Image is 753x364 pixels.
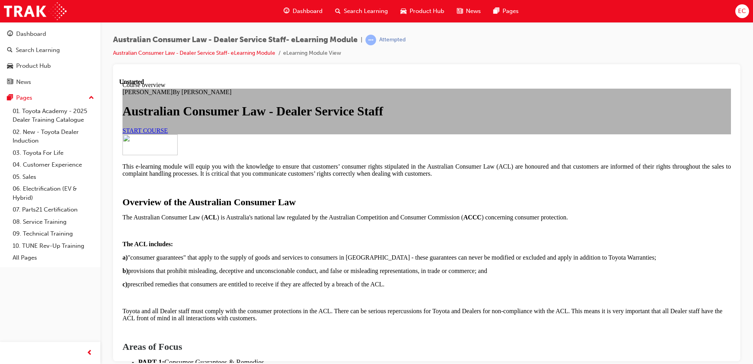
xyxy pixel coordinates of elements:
div: Product Hub [16,61,51,71]
div: Attempted [379,36,406,44]
span: The Australian Consumer Law ( ) is Australia's national law regulated by the Australian Competiti... [3,136,449,142]
a: 07. Parts21 Certification [9,204,97,216]
span: News [466,7,481,16]
strong: c) [3,202,8,209]
span: car-icon [7,63,13,70]
span: EC [738,7,746,16]
span: learningRecordVerb_ATTEMPT-icon [365,35,376,45]
span: Search Learning [344,7,388,16]
span: PART 1: [19,280,45,288]
a: Product Hub [3,59,97,73]
strong: ACCC [344,136,362,142]
div: Pages [16,93,32,102]
span: [PERSON_NAME] [3,10,53,17]
img: Trak [4,2,67,20]
button: EC [735,4,749,18]
a: car-iconProduct Hub [394,3,451,19]
strong: a) [3,176,8,182]
a: START COURSE [3,49,48,56]
a: 10. TUNE Rev-Up Training [9,240,97,252]
a: Australian Consumer Law - Dealer Service Staff- eLearning Module [113,50,275,56]
span: news-icon [457,6,463,16]
button: Pages [3,91,97,105]
a: 09. Technical Training [9,228,97,240]
span: car-icon [401,6,406,16]
span: Pages [503,7,519,16]
a: news-iconNews [451,3,487,19]
div: Search Learning [16,46,60,55]
span: Overview of the Australian Consumer Law [3,119,176,129]
div: News [16,78,31,87]
strong: ACL [84,136,98,142]
h1: Australian Consumer Law - Dealer Service Staff [3,26,612,40]
span: pages-icon [7,95,13,102]
span: search-icon [335,6,341,16]
span: pages-icon [493,6,499,16]
button: DashboardSearch LearningProduct HubNews [3,25,97,91]
a: 02. New - Toyota Dealer Induction [9,126,97,147]
strong: b) [3,189,9,196]
strong: The ACL includes: [3,162,54,169]
span: This e-learning module will equip you with the knowledge to ensure that customers’ consumer right... [3,85,612,98]
span: Dashboard [293,7,323,16]
a: guage-iconDashboard [277,3,329,19]
a: 04. Customer Experience [9,159,97,171]
span: Consumer Guarantees & Remedies [45,280,145,288]
a: 06. Electrification (EV & Hybrid) [9,183,97,204]
span: provisions that prohibit misleading, deceptive and unconscionable conduct, and false or misleadin... [3,189,368,196]
a: News [3,75,97,89]
span: guage-icon [284,6,289,16]
li: eLearning Module View [283,49,341,58]
a: 05. Sales [9,171,97,183]
span: search-icon [7,47,13,54]
span: prev-icon [87,348,93,358]
span: By [PERSON_NAME] [53,10,112,17]
a: 01. Toyota Academy - 2025 Dealer Training Catalogue [9,105,97,126]
span: up-icon [89,93,94,103]
a: 03. Toyota For Life [9,147,97,159]
span: Product Hub [410,7,444,16]
span: "consumer guarantees" that apply to the supply of goods and services to consumers in [GEOGRAPHIC_... [3,176,537,182]
a: 08. Service Training [9,216,97,228]
span: Course overview [3,3,46,10]
a: Dashboard [3,27,97,41]
span: guage-icon [7,31,13,38]
span: news-icon [7,79,13,86]
a: Search Learning [3,43,97,58]
div: Dashboard [16,30,46,39]
a: All Pages [9,252,97,264]
a: pages-iconPages [487,3,525,19]
span: Areas of Focus [3,263,63,273]
span: Toyota and all Dealer staff must comply with the consumer protections in the ACL. There can be se... [3,229,603,243]
span: | [361,35,362,45]
span: Australian Consumer Law - Dealer Service Staff- eLearning Module [113,35,358,45]
span: prescribed remedies that consumers are entitled to receive if they are affected by a breach of th... [3,202,265,209]
a: search-iconSearch Learning [329,3,394,19]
